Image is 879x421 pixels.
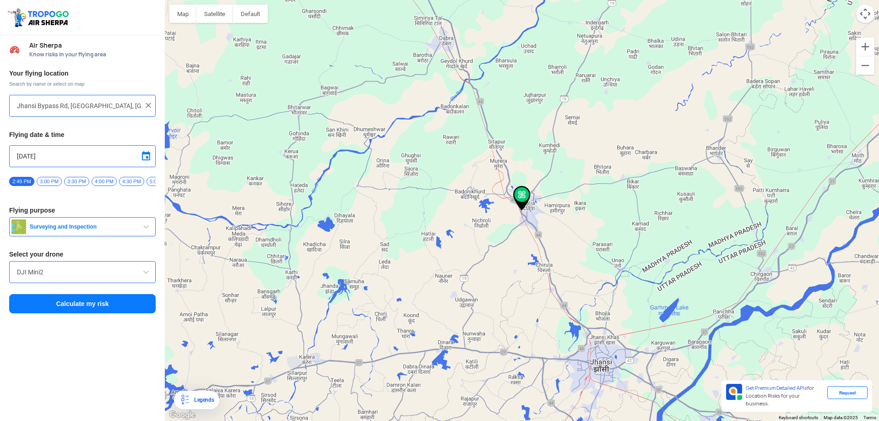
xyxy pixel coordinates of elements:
img: Premium APIs [726,384,742,400]
span: 2:49 PM [9,177,34,186]
h3: Flying purpose [9,207,156,213]
span: Surveying and Inspection [26,223,141,230]
img: Google [167,409,197,421]
span: Air Sherpa [29,42,156,49]
span: Know risks in your flying area [29,51,156,58]
button: Calculate my risk [9,294,156,313]
button: Surveying and Inspection [9,217,156,236]
h3: Select your drone [9,251,156,257]
span: 4:00 PM [92,177,117,186]
img: ic_close.png [144,101,153,110]
span: Get Premium Detailed APIs [746,385,807,391]
button: Zoom in [856,38,874,56]
button: Show street map [169,5,196,23]
span: 4:30 PM [119,177,144,186]
span: Map data ©2025 [824,415,858,420]
input: Select Date [17,151,148,162]
input: Search your flying location [17,100,141,111]
button: Keyboard shortcuts [779,415,818,421]
a: Open this area in Google Maps (opens a new window) [167,409,197,421]
img: Legends [179,394,190,405]
div: Legends [190,394,214,405]
button: Zoom out [856,56,874,75]
button: Show satellite imagery [196,5,233,23]
img: Risk Scores [9,44,20,55]
div: for Location Risks for your business. [742,384,827,408]
h3: Flying date & time [9,131,156,138]
span: 5:00 PM [146,177,172,186]
span: 3:00 PM [37,177,62,186]
img: ic_tgdronemaps.svg [7,7,72,28]
span: 3:30 PM [64,177,89,186]
a: Terms [863,415,876,420]
div: Request [827,386,868,399]
h3: Your flying location [9,70,156,77]
input: Search by name or Brand [17,267,148,278]
img: survey.png [11,219,26,234]
button: Map camera controls [856,5,874,23]
span: Search by name or select on map [9,80,156,87]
